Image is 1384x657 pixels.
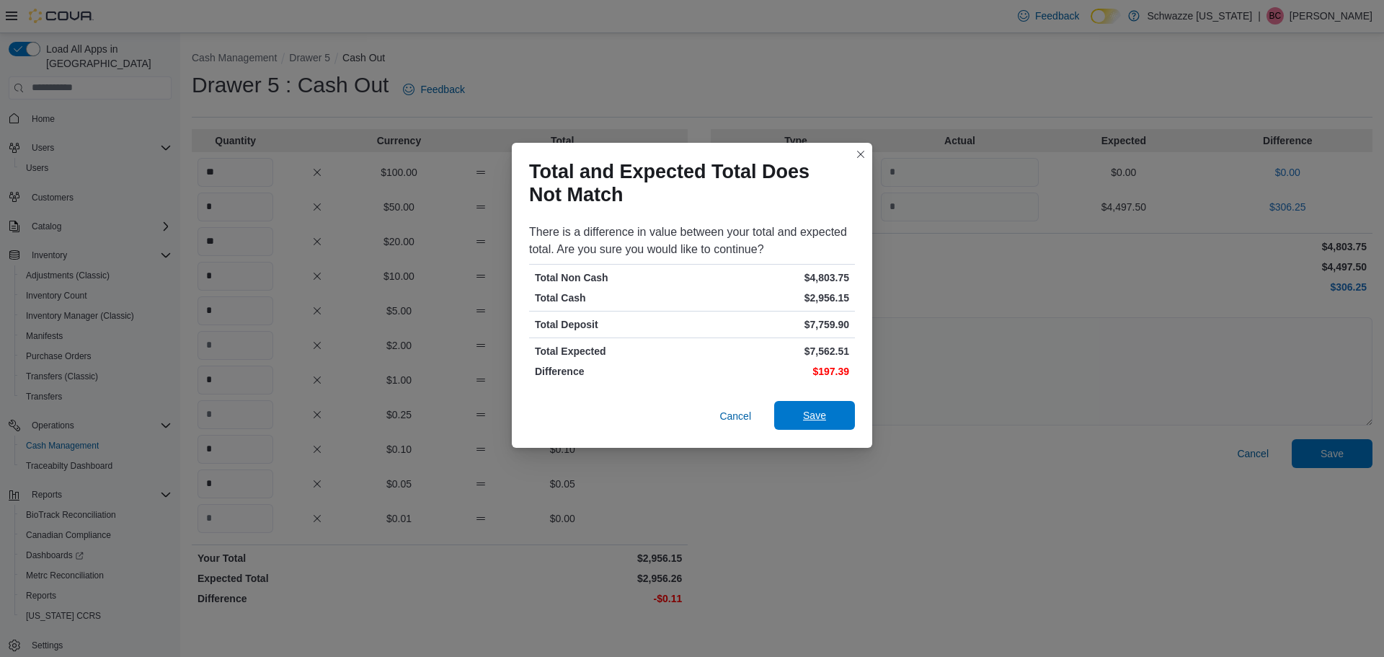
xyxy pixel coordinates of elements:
[535,270,689,285] p: Total Non Cash
[719,409,751,423] span: Cancel
[535,344,689,358] p: Total Expected
[803,408,826,423] span: Save
[529,160,843,206] h1: Total and Expected Total Does Not Match
[695,317,849,332] p: $7,759.90
[714,402,757,431] button: Cancel
[529,224,855,258] div: There is a difference in value between your total and expected total. Are you sure you would like...
[695,291,849,305] p: $2,956.15
[535,291,689,305] p: Total Cash
[695,344,849,358] p: $7,562.51
[695,364,849,379] p: $197.39
[535,317,689,332] p: Total Deposit
[535,364,689,379] p: Difference
[852,146,869,163] button: Closes this modal window
[695,270,849,285] p: $4,803.75
[774,401,855,430] button: Save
